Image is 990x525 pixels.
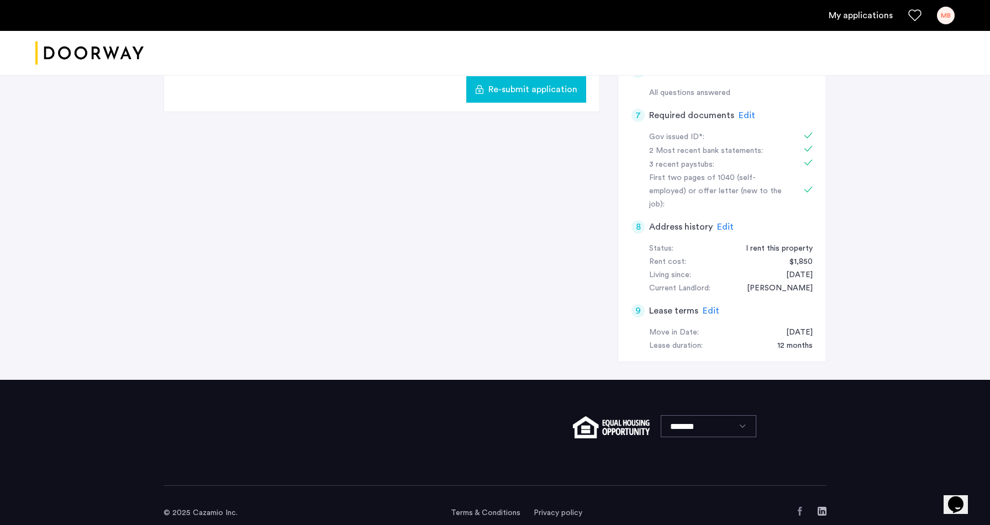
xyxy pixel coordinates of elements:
[775,326,813,340] div: 10/01/2025
[649,256,686,269] div: Rent cost:
[829,9,893,22] a: My application
[818,507,826,516] a: LinkedIn
[451,507,520,518] a: Terms and conditions
[649,304,698,317] h5: Lease terms
[649,172,788,211] div: First two pages of 1040 (self-employed) or offer letter (new to the job):
[649,158,788,172] div: 3 recent paystubs:
[908,9,921,22] a: Favorites
[573,416,650,438] img: equal-housing.png
[631,220,645,234] div: 8
[796,507,804,516] a: Facebook
[735,242,813,256] div: I rent this property
[766,340,813,353] div: 12 months
[649,109,734,122] h5: Required documents
[35,33,144,74] img: logo
[717,222,734,231] span: Edit
[488,83,577,96] span: Re-submit application
[944,481,979,514] iframe: chat widget
[649,145,788,158] div: 2 Most recent bank statements:
[164,509,238,517] span: © 2025 Cazamio Inc.
[649,326,699,340] div: Move in Date:
[703,306,719,315] span: Edit
[649,242,673,256] div: Status:
[631,109,645,122] div: 7
[466,76,586,103] button: button
[534,507,582,518] a: Privacy policy
[649,269,691,282] div: Living since:
[661,415,756,437] select: Language select
[649,282,710,295] div: Current Landlord:
[937,7,955,24] div: MB
[35,33,144,74] a: Cazamio logo
[649,220,713,234] h5: Address history
[778,256,813,269] div: $1,850
[649,87,813,100] div: All questions answered
[649,131,788,144] div: Gov issued ID*:
[739,111,755,120] span: Edit
[649,340,703,353] div: Lease duration:
[775,269,813,282] div: 06/01/2021
[631,304,645,317] div: 9
[736,282,813,295] div: Steve Thompson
